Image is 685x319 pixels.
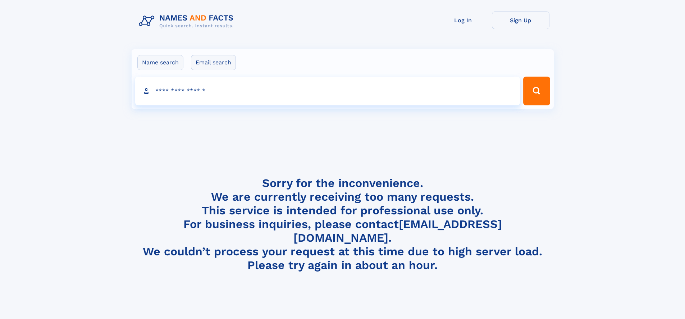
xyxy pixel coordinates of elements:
[492,12,549,29] a: Sign Up
[137,55,183,70] label: Name search
[434,12,492,29] a: Log In
[523,77,550,105] button: Search Button
[136,12,239,31] img: Logo Names and Facts
[135,77,520,105] input: search input
[191,55,236,70] label: Email search
[293,217,502,245] a: [EMAIL_ADDRESS][DOMAIN_NAME]
[136,176,549,272] h4: Sorry for the inconvenience. We are currently receiving too many requests. This service is intend...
